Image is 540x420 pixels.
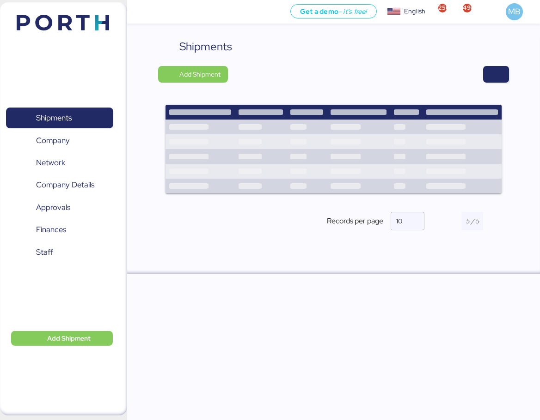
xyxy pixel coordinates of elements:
[158,66,228,83] button: Add Shipment
[461,212,483,230] input: 5 / 5
[47,333,91,344] span: Add Shipment
[6,174,113,196] a: Company Details
[36,223,66,236] span: Finances
[508,6,521,18] span: MB
[327,216,383,227] span: Records per page
[133,4,148,20] button: Menu
[6,219,113,240] a: Finances
[396,217,402,225] span: 10
[6,130,113,151] a: Company
[36,156,65,169] span: Network
[404,6,425,16] div: English
[179,69,221,80] span: Add Shipment
[36,134,70,147] span: Company
[6,197,113,218] a: Approvals
[36,111,72,125] span: Shipments
[11,331,113,346] button: Add Shipment
[6,242,113,263] a: Staff
[36,201,70,214] span: Approvals
[36,178,94,192] span: Company Details
[6,108,113,129] a: Shipments
[36,246,53,259] span: Staff
[6,152,113,174] a: Network
[179,38,232,55] div: Shipments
